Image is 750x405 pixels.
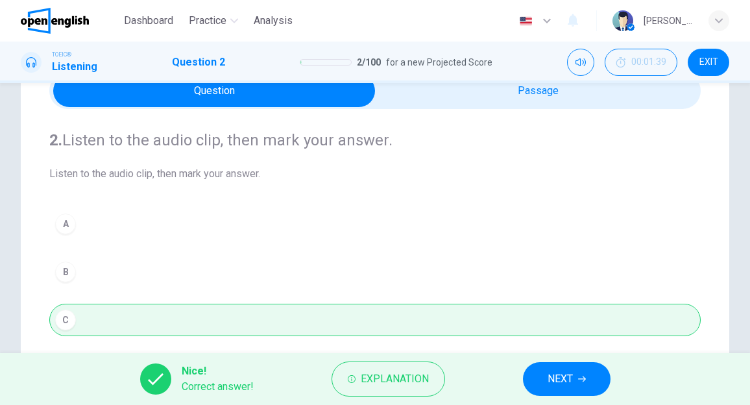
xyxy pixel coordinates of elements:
[184,9,243,32] button: Practice
[172,55,225,70] h1: Question 2
[612,10,633,31] img: Profile picture
[567,49,594,76] div: Mute
[332,362,445,397] button: Explanation
[52,59,97,75] h1: Listening
[518,16,534,26] img: en
[631,57,666,67] span: 00:01:39
[119,9,178,32] button: Dashboard
[357,55,381,70] span: 2 / 100
[548,370,573,388] span: NEXT
[386,55,492,70] span: for a new Projected Score
[21,8,89,34] img: OpenEnglish logo
[605,49,677,76] button: 00:01:39
[49,166,701,182] span: Listen to the audio clip, then mark your answer.
[49,130,701,151] h4: Listen to the audio clip, then mark your answer.
[644,13,693,29] div: [PERSON_NAME]
[124,13,173,29] span: Dashboard
[52,50,71,59] span: TOEIC®
[21,8,119,34] a: OpenEnglish logo
[605,49,677,76] div: Hide
[182,379,254,395] span: Correct answer!
[699,57,718,67] span: EXIT
[688,49,729,76] button: EXIT
[361,370,429,388] span: Explanation
[248,9,298,32] button: Analysis
[49,131,62,149] strong: 2.
[189,13,226,29] span: Practice
[182,363,254,379] span: Nice!
[523,362,611,396] button: NEXT
[254,13,293,29] span: Analysis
